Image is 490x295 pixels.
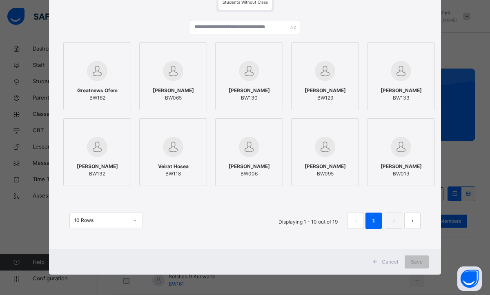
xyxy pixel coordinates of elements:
[381,87,422,94] span: [PERSON_NAME]
[315,137,335,157] img: default.svg
[386,213,402,229] li: 2
[370,215,377,226] a: 1
[77,94,118,102] span: BW162
[77,87,118,94] span: Greatnews Ofem
[163,137,183,157] img: default.svg
[229,170,270,177] span: BW006
[347,213,363,229] li: 上一页
[381,163,422,170] span: [PERSON_NAME]
[305,87,346,94] span: [PERSON_NAME]
[153,94,194,102] span: BW065
[158,170,189,177] span: BW118
[229,163,270,170] span: [PERSON_NAME]
[411,258,423,266] span: Save
[381,94,422,102] span: BW133
[239,137,259,157] img: default.svg
[365,213,382,229] li: 1
[87,61,107,81] img: default.svg
[347,213,363,229] button: prev page
[457,266,482,291] button: Open asap
[77,163,118,170] span: [PERSON_NAME]
[404,213,421,229] li: 下一页
[305,163,346,170] span: [PERSON_NAME]
[381,170,422,177] span: BW019
[229,94,270,102] span: BW130
[163,61,183,81] img: default.svg
[153,87,194,94] span: [PERSON_NAME]
[87,137,107,157] img: default.svg
[272,213,344,229] li: Displaying 1 - 10 out of 19
[391,137,411,157] img: default.svg
[305,94,346,102] span: BW129
[390,215,398,226] a: 2
[239,61,259,81] img: default.svg
[391,61,411,81] img: default.svg
[305,170,346,177] span: BW095
[74,217,128,224] div: 10 Rows
[77,170,118,177] span: BW132
[315,61,335,81] img: default.svg
[404,213,421,229] button: next page
[229,87,270,94] span: [PERSON_NAME]
[158,163,189,170] span: Veirat Hosea
[382,258,398,266] span: Cancel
